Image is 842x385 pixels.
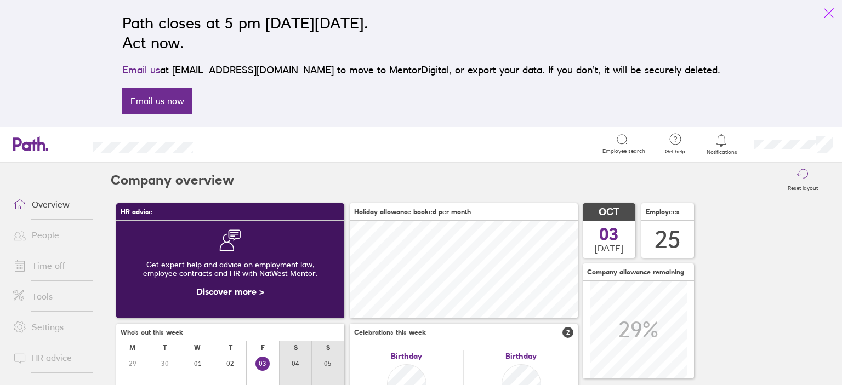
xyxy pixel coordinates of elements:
span: Employees [646,208,680,216]
a: Tools [4,285,93,307]
a: Settings [4,316,93,338]
div: S [326,344,330,352]
div: M [129,344,135,352]
span: Who's out this week [121,329,183,336]
a: Email us now [122,88,192,114]
span: OCT [599,206,619,218]
span: 2 [562,327,573,338]
div: Get expert help and advice on employment law, employee contracts and HR with NatWest Mentor. [125,251,335,286]
span: HR advice [121,208,152,216]
h2: Path closes at 5 pm [DATE][DATE]. Act now. [122,13,720,53]
p: at [EMAIL_ADDRESS][DOMAIN_NAME] to move to MentorDigital, or export your data. If you don’t, it w... [122,62,720,78]
span: Birthday [505,352,537,360]
span: Notifications [704,149,739,156]
div: F [261,344,265,352]
a: Discover more > [196,286,264,297]
h2: Company overview [111,163,234,198]
span: Celebrations this week [354,329,426,336]
span: [DATE] [595,243,623,253]
div: S [294,344,298,352]
a: Notifications [704,133,739,156]
span: 03 [599,226,619,243]
a: Time off [4,255,93,277]
div: 25 [655,226,681,254]
span: Company allowance remaining [587,268,684,276]
div: T [229,344,232,352]
a: People [4,224,93,246]
label: Reset layout [781,182,824,192]
span: Birthday [391,352,422,360]
span: Employee search [602,148,645,154]
a: Overview [4,193,93,215]
button: Reset layout [781,163,824,198]
span: Get help [657,148,693,155]
div: T [163,344,167,352]
a: HR advice [4,347,93,369]
span: Holiday allowance booked per month [354,208,471,216]
div: Search [223,139,251,148]
a: Email us [122,64,160,76]
div: W [194,344,201,352]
